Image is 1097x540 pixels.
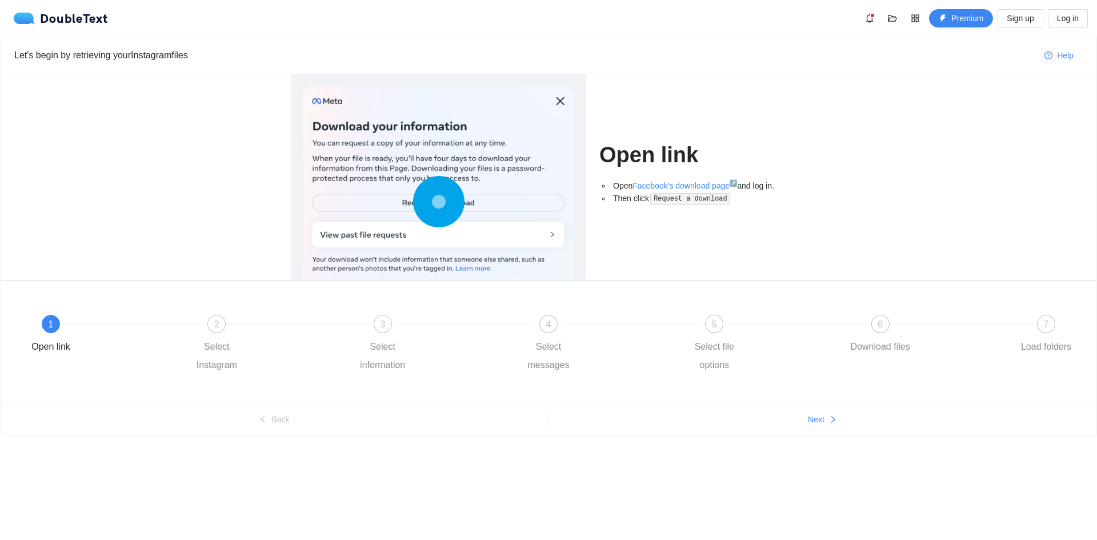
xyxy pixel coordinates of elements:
[183,338,250,374] div: Select Instagram
[861,14,878,23] span: bell
[1013,315,1079,356] div: 7Load folders
[1,410,548,429] button: leftBack
[14,48,1035,62] div: Let's begin by retrieving your Instagram files
[18,315,183,356] div: 1Open link
[681,338,747,374] div: Select file options
[599,142,806,169] h1: Open link
[929,9,993,27] button: thunderboltPremium
[883,9,902,27] button: folder-open
[1021,338,1071,356] div: Load folders
[1035,46,1083,65] button: question-circleHelp
[878,319,883,329] span: 6
[515,338,582,374] div: Select messages
[1057,12,1079,25] span: Log in
[1057,49,1074,62] span: Help
[939,14,947,23] span: thunderbolt
[49,319,54,329] span: 1
[546,319,551,329] span: 4
[548,410,1096,429] button: Nextright
[31,338,70,356] div: Open link
[847,315,1013,356] div: 6Download files
[951,12,983,25] span: Premium
[650,193,730,205] code: Request a download
[808,413,824,426] span: Next
[214,319,219,329] span: 2
[1044,319,1049,329] span: 7
[851,338,910,356] div: Download files
[1048,9,1088,27] button: Log in
[14,13,108,24] div: DoubleText
[907,14,924,23] span: appstore
[884,14,901,23] span: folder-open
[860,9,879,27] button: bell
[829,415,837,425] span: right
[906,9,924,27] button: appstore
[611,192,806,205] li: Then click
[712,319,717,329] span: 5
[1007,12,1034,25] span: Sign up
[998,9,1043,27] button: Sign up
[350,338,416,374] div: Select information
[350,315,515,374] div: 3Select information
[183,315,349,374] div: 2Select Instagram
[611,179,806,192] li: Open and log in.
[1044,51,1052,61] span: question-circle
[515,315,681,374] div: 4Select messages
[632,181,737,190] a: Facebook's download page↗
[681,315,847,374] div: 5Select file options
[14,13,108,24] a: logoDoubleText
[380,319,385,329] span: 3
[14,13,40,24] img: logo
[730,179,737,186] sup: ↗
